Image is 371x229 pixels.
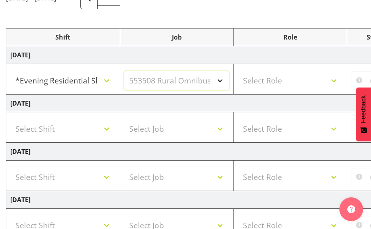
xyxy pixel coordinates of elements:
[347,205,355,213] img: help-xxl-2.png
[124,32,230,42] div: Job
[360,95,367,123] span: Feedback
[356,87,371,141] button: Feedback - Show survey
[10,32,116,42] div: Shift
[237,32,343,42] div: Role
